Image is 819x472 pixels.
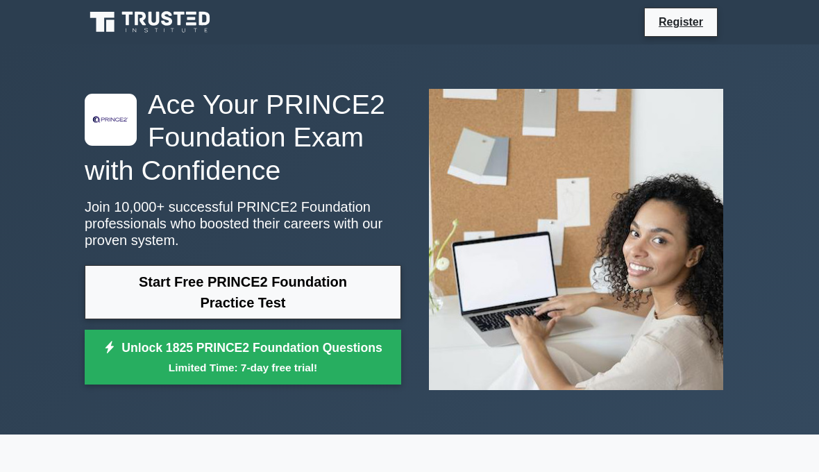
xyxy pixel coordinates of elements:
a: Start Free PRINCE2 Foundation Practice Test [85,265,401,319]
p: Join 10,000+ successful PRINCE2 Foundation professionals who boosted their careers with our prove... [85,199,401,248]
a: Unlock 1825 PRINCE2 Foundation QuestionsLimited Time: 7-day free trial! [85,330,401,385]
h1: Ace Your PRINCE2 Foundation Exam with Confidence [85,88,401,187]
a: Register [650,13,711,31]
small: Limited Time: 7-day free trial! [102,360,384,376]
